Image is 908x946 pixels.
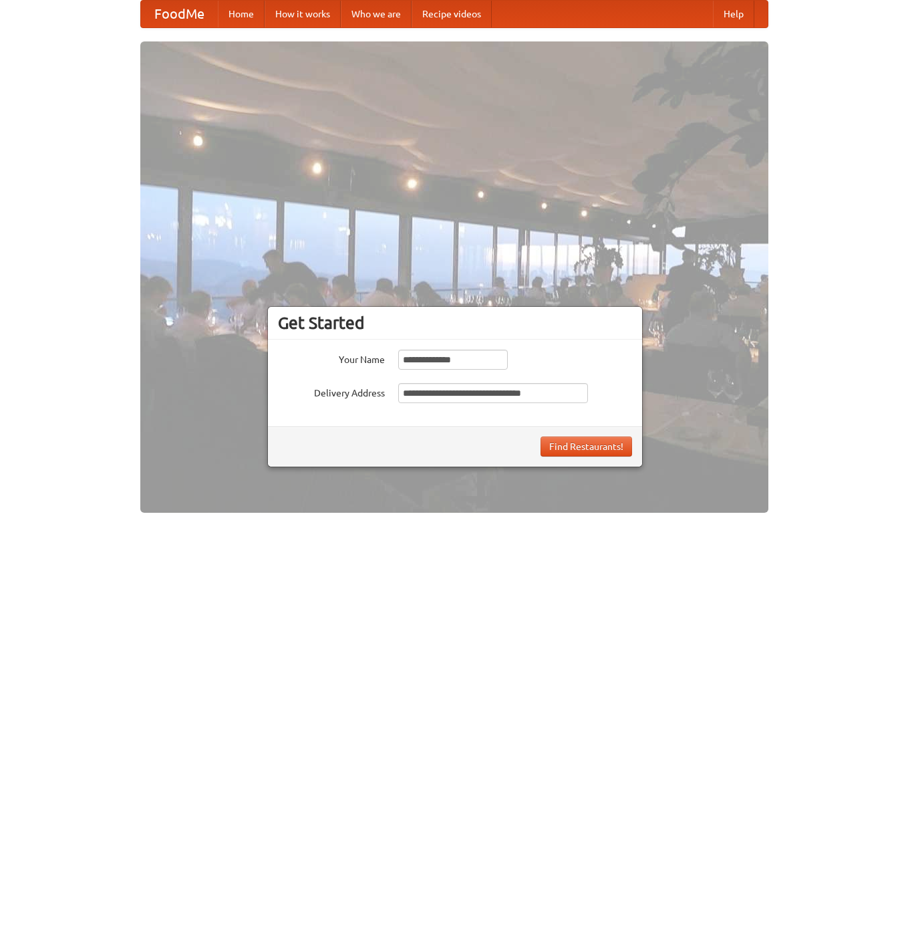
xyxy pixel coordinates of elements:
label: Your Name [278,350,385,366]
a: Help [713,1,754,27]
h3: Get Started [278,313,632,333]
a: How it works [265,1,341,27]
a: Who we are [341,1,412,27]
label: Delivery Address [278,383,385,400]
a: Home [218,1,265,27]
a: Recipe videos [412,1,492,27]
button: Find Restaurants! [541,437,632,457]
a: FoodMe [141,1,218,27]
